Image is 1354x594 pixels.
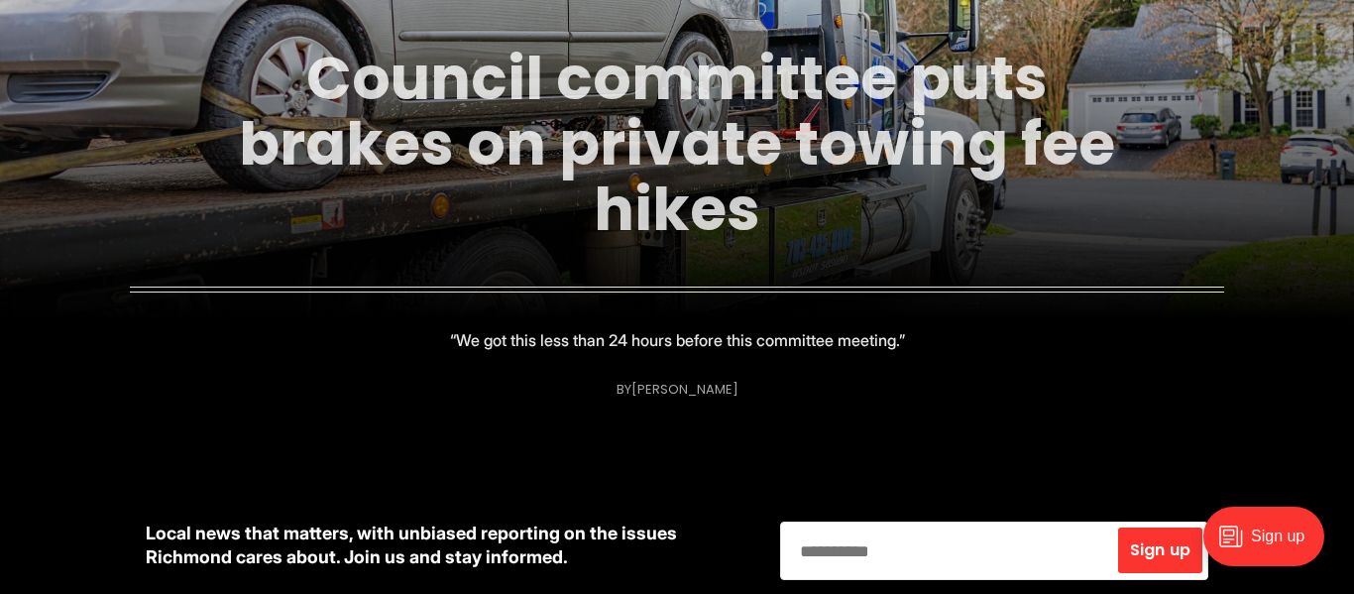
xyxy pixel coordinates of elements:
div: By [617,382,738,397]
span: Sign up [1130,542,1190,558]
button: Sign up [1118,528,1202,573]
iframe: portal-trigger [1186,497,1354,594]
p: “We got this less than 24 hours before this committee meeting.” [450,326,905,354]
a: Council committee puts brakes on private towing fee hikes [239,37,1115,251]
a: [PERSON_NAME] [631,380,738,399]
p: Local news that matters, with unbiased reporting on the issues Richmond cares about. Join us and ... [146,522,748,569]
